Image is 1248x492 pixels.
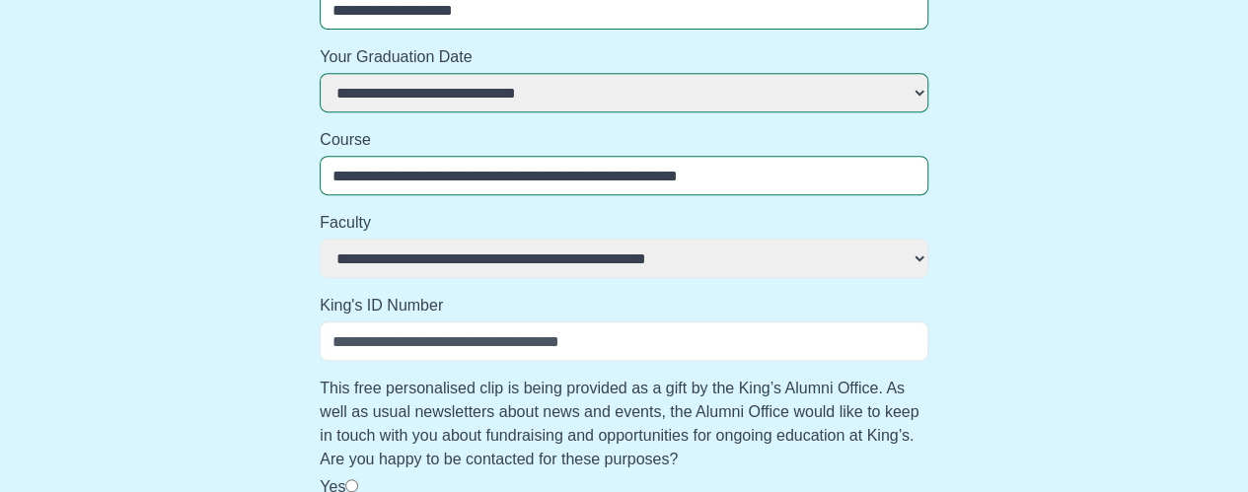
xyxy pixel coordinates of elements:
label: Your Graduation Date [320,45,928,69]
label: Course [320,128,928,152]
label: This free personalised clip is being provided as a gift by the King’s Alumni Office. As well as u... [320,377,928,471]
label: Faculty [320,211,928,235]
label: King's ID Number [320,294,928,317]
